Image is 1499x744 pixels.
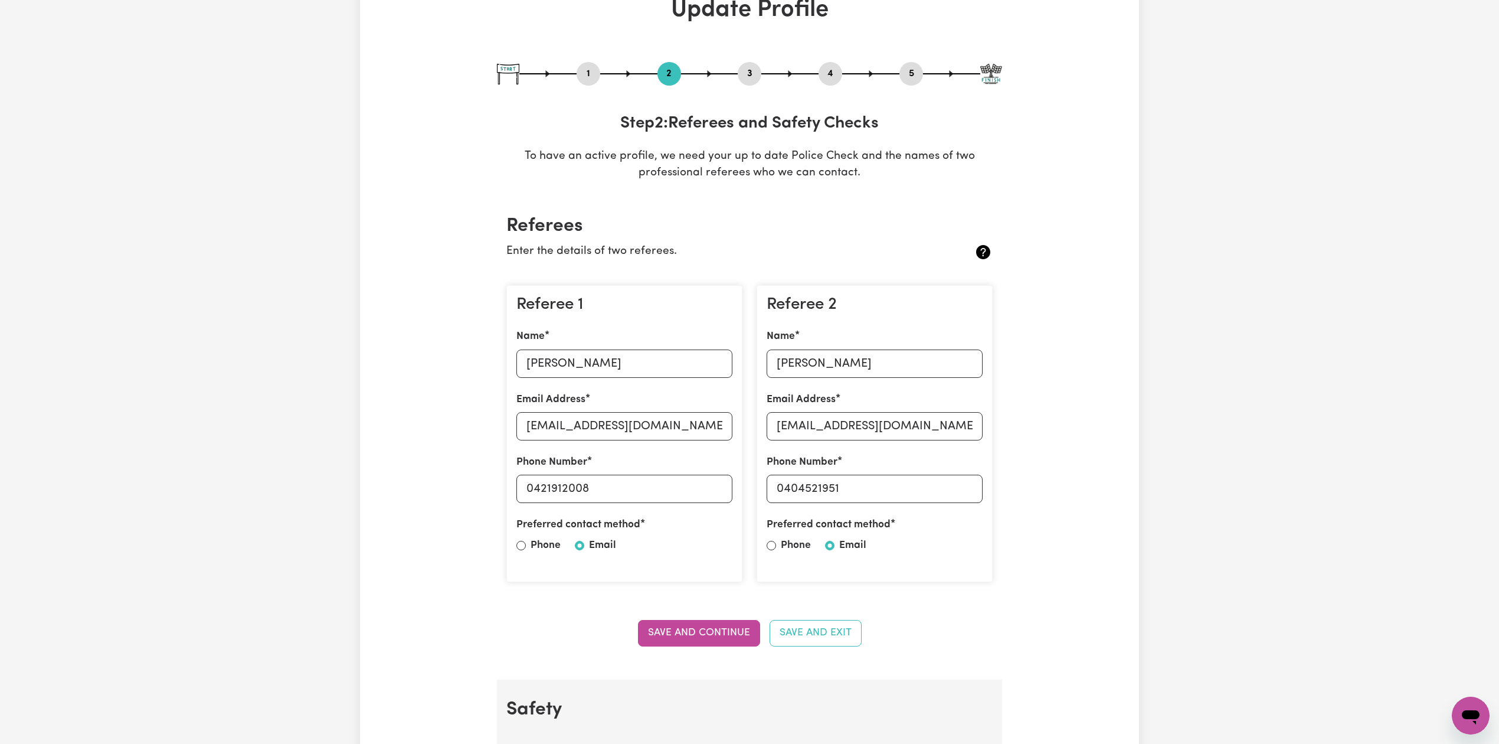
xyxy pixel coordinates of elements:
label: Email [589,538,616,553]
h2: Safety [506,699,993,721]
h3: Step 2 : Referees and Safety Checks [497,114,1002,134]
label: Email Address [767,392,836,407]
button: Go to step 2 [657,66,681,81]
label: Email [839,538,866,553]
button: Go to step 5 [899,66,923,81]
p: Enter the details of two referees. [506,243,912,260]
button: Save and Continue [638,620,760,646]
button: Go to step 4 [819,66,842,81]
iframe: Button to launch messaging window [1452,697,1490,735]
label: Preferred contact method [516,517,640,533]
p: To have an active profile, we need your up to date Police Check and the names of two professional... [497,148,1002,182]
label: Phone [531,538,561,553]
h3: Referee 2 [767,295,983,315]
button: Save and Exit [770,620,862,646]
label: Email Address [516,392,585,407]
button: Go to step 3 [738,66,761,81]
label: Name [767,329,795,344]
h3: Referee 1 [516,295,732,315]
button: Go to step 1 [577,66,600,81]
h2: Referees [506,215,993,237]
label: Phone Number [516,455,587,470]
label: Phone Number [767,455,837,470]
label: Name [516,329,545,344]
label: Preferred contact method [767,517,891,533]
label: Phone [781,538,811,553]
